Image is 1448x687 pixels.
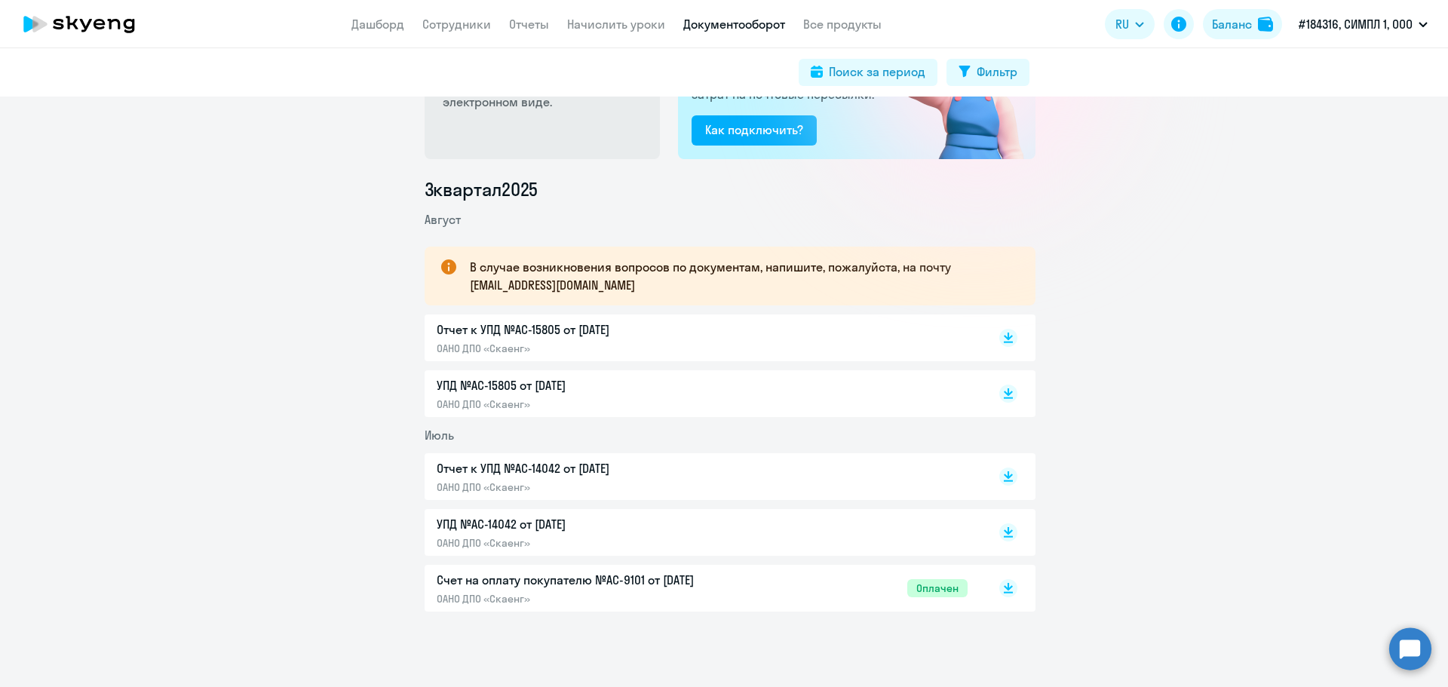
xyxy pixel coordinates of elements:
[470,258,1008,294] p: В случае возникновения вопросов по документам, напишите, пожалуйста, на почту [EMAIL_ADDRESS][DOM...
[437,376,968,411] a: УПД №AC-15805 от [DATE]ОАНО ДПО «Скаенг»
[422,17,491,32] a: Сотрудники
[567,17,665,32] a: Начислить уроки
[1105,9,1155,39] button: RU
[437,571,968,606] a: Счет на оплату покупателю №AC-9101 от [DATE]ОАНО ДПО «Скаенг»Оплачен
[437,536,753,550] p: ОАНО ДПО «Скаенг»
[692,115,817,146] button: Как подключить?
[351,17,404,32] a: Дашборд
[437,515,753,533] p: УПД №AC-14042 от [DATE]
[1212,15,1252,33] div: Баланс
[437,459,968,494] a: Отчет к УПД №AC-14042 от [DATE]ОАНО ДПО «Скаенг»
[946,59,1029,86] button: Фильтр
[829,63,925,81] div: Поиск за период
[425,212,461,227] span: Август
[977,63,1017,81] div: Фильтр
[437,397,753,411] p: ОАНО ДПО «Скаенг»
[799,59,937,86] button: Поиск за период
[425,177,1035,201] li: 3 квартал 2025
[1291,6,1435,42] button: #184316, СИМПЛ 1, ООО
[437,376,753,394] p: УПД №AC-15805 от [DATE]
[437,480,753,494] p: ОАНО ДПО «Скаенг»
[425,428,454,443] span: Июль
[907,579,968,597] span: Оплачен
[437,592,753,606] p: ОАНО ДПО «Скаенг»
[683,17,785,32] a: Документооборот
[803,17,882,32] a: Все продукты
[437,342,753,355] p: ОАНО ДПО «Скаенг»
[437,320,968,355] a: Отчет к УПД №AC-15805 от [DATE]ОАНО ДПО «Скаенг»
[705,121,803,139] div: Как подключить?
[1203,9,1282,39] button: Балансbalance
[1115,15,1129,33] span: RU
[1299,15,1413,33] p: #184316, СИМПЛ 1, ООО
[437,571,753,589] p: Счет на оплату покупателю №AC-9101 от [DATE]
[437,515,968,550] a: УПД №AC-14042 от [DATE]ОАНО ДПО «Скаенг»
[509,17,549,32] a: Отчеты
[437,320,753,339] p: Отчет к УПД №AC-15805 от [DATE]
[1258,17,1273,32] img: balance
[437,459,753,477] p: Отчет к УПД №AC-14042 от [DATE]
